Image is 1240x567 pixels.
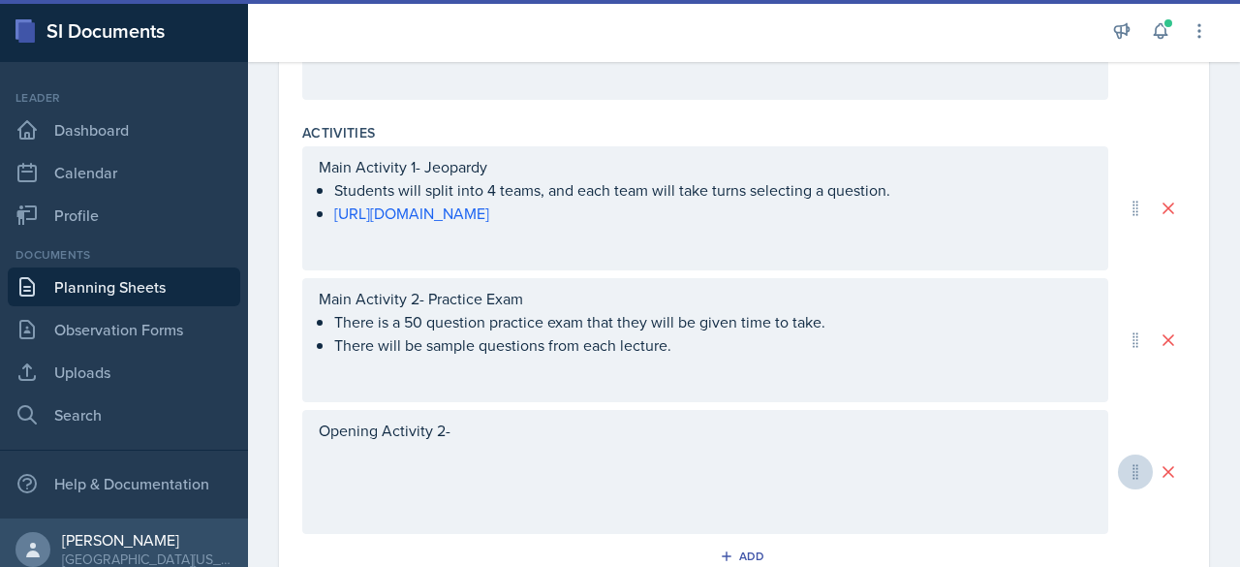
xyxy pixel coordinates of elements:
div: Help & Documentation [8,464,240,503]
p: Main Activity 2- Practice Exam [319,287,1092,310]
a: Uploads [8,353,240,392]
a: Calendar [8,153,240,192]
a: Planning Sheets [8,268,240,306]
p: Opening Activity 2- [319,419,1092,442]
label: Activities [302,123,376,142]
div: Add [724,549,765,564]
p: Main Activity 1- Jeopardy [319,155,1092,178]
a: Profile [8,196,240,235]
div: [PERSON_NAME] [62,530,232,550]
a: Search [8,395,240,434]
p: There is a 50 question practice exam that they will be given time to take. [334,310,1092,333]
a: [URL][DOMAIN_NAME] [334,203,489,224]
p: There will be sample questions from each lecture. [334,333,1092,357]
p: Students will split into 4 teams, and each team will take turns selecting a question. [334,178,1092,202]
a: Dashboard [8,110,240,149]
div: Documents [8,246,240,264]
div: Leader [8,89,240,107]
a: Observation Forms [8,310,240,349]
